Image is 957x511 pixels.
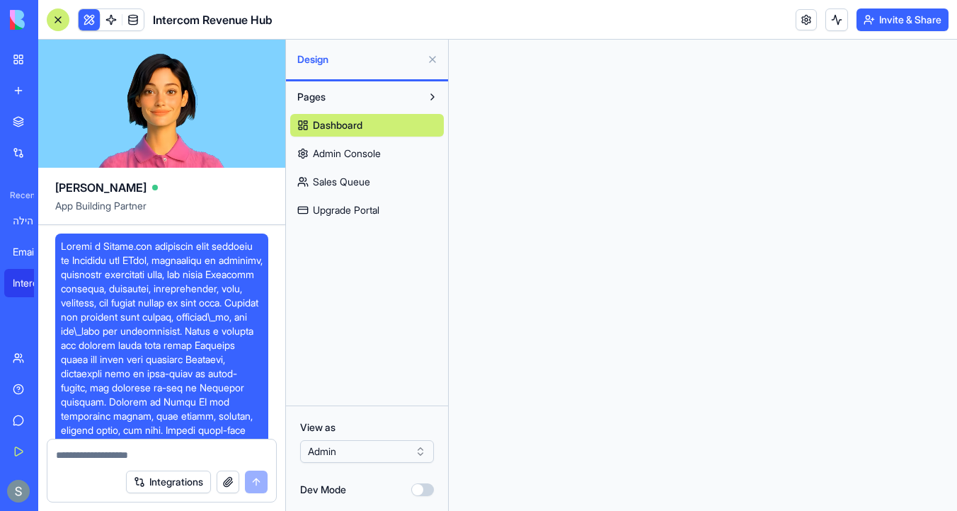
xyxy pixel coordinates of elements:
[153,11,273,28] span: Intercom Revenue Hub
[297,52,421,67] span: Design
[297,90,326,104] span: Pages
[4,207,61,235] a: תיאטרון הקהילה
[13,214,52,228] div: תיאטרון הקהילה
[313,175,370,189] span: Sales Queue
[55,179,147,196] span: [PERSON_NAME]
[313,147,381,161] span: Admin Console
[290,142,444,165] a: Admin Console
[13,276,52,290] div: Intercom Revenue Hub
[290,199,444,222] a: Upgrade Portal
[313,203,379,217] span: Upgrade Portal
[313,118,362,132] span: Dashboard
[4,190,34,201] span: Recent
[4,238,61,266] a: Email Sequence Generator
[300,420,434,435] label: View as
[300,483,346,497] label: Dev Mode
[290,86,421,108] button: Pages
[290,114,444,137] a: Dashboard
[290,171,444,193] a: Sales Queue
[126,471,211,493] button: Integrations
[856,8,949,31] button: Invite & Share
[4,269,61,297] a: Intercom Revenue Hub
[7,480,30,503] img: ACg8ocKnDTHbS00rqwWSHQfXf8ia04QnQtz5EDX_Ef5UNrjqV-k=s96-c
[13,245,52,259] div: Email Sequence Generator
[10,10,98,30] img: logo
[55,199,268,224] span: App Building Partner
